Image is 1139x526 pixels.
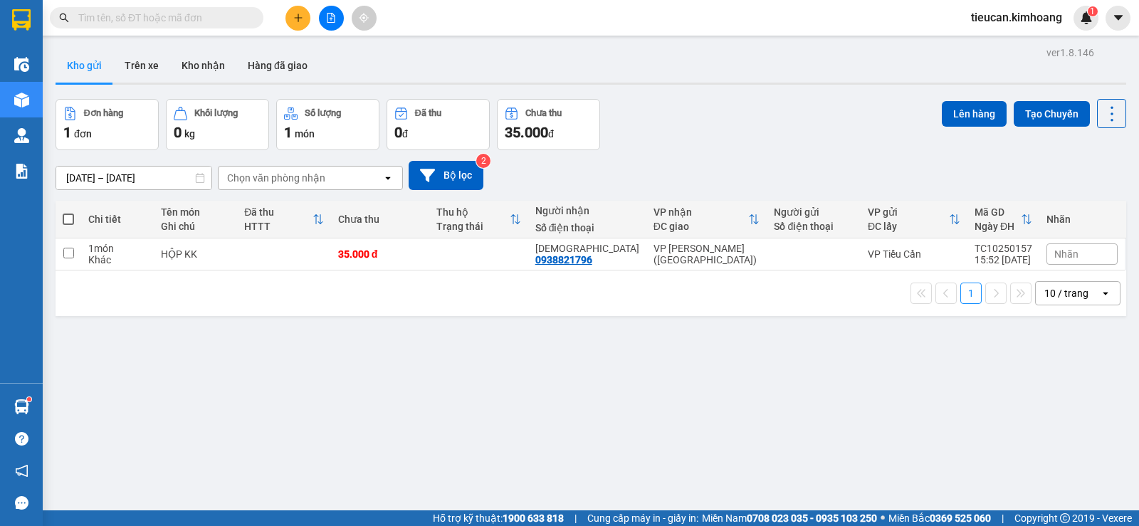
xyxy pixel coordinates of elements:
img: solution-icon [14,164,29,179]
div: Đã thu [244,206,313,218]
span: 1 [63,124,71,141]
span: Hỗ trợ kỹ thuật: [433,510,564,526]
span: | [1002,510,1004,526]
div: Số điện thoại [774,221,854,232]
span: 1 [284,124,292,141]
img: warehouse-icon [14,93,29,107]
button: Kho nhận [170,48,236,83]
div: Số điện thoại [535,222,639,233]
span: notification [15,464,28,478]
div: Chưa thu [338,214,422,225]
span: file-add [326,13,336,23]
sup: 1 [1088,6,1098,16]
th: Toggle SortBy [429,201,527,238]
th: Toggle SortBy [646,201,767,238]
div: Mã GD [975,206,1021,218]
span: message [15,496,28,510]
button: plus [285,6,310,31]
div: Chi tiết [88,214,147,225]
svg: open [1100,288,1111,299]
button: Hàng đã giao [236,48,319,83]
button: Số lượng1món [276,99,379,150]
span: 1 [1090,6,1095,16]
span: question-circle [15,432,28,446]
svg: open [382,172,394,184]
button: Kho gửi [56,48,113,83]
img: warehouse-icon [14,399,29,414]
div: HTTT [244,221,313,232]
div: Ghi chú [161,221,231,232]
strong: 0369 525 060 [930,512,991,524]
div: Người gửi [774,206,854,218]
span: đơn [74,128,92,140]
div: Tên món [161,206,231,218]
span: search [59,13,69,23]
div: ver 1.8.146 [1046,45,1094,61]
button: aim [352,6,377,31]
span: plus [293,13,303,23]
input: Tìm tên, số ĐT hoặc mã đơn [78,10,246,26]
div: Số lượng [305,108,341,118]
span: 0 [174,124,182,141]
span: tieucan.kimhoang [960,9,1074,26]
th: Toggle SortBy [967,201,1039,238]
th: Toggle SortBy [861,201,967,238]
div: 10 / trang [1044,286,1088,300]
button: file-add [319,6,344,31]
div: ĐC lấy [868,221,949,232]
img: warehouse-icon [14,128,29,143]
button: Chưa thu35.000đ [497,99,600,150]
sup: 2 [476,154,490,168]
span: Miền Nam [702,510,877,526]
div: Khối lượng [194,108,238,118]
span: copyright [1060,513,1070,523]
div: 15:52 [DATE] [975,254,1032,265]
span: Miền Bắc [888,510,991,526]
div: ĐC giao [654,221,749,232]
button: caret-down [1106,6,1130,31]
img: logo-vxr [12,9,31,31]
div: Ngày ĐH [975,221,1021,232]
span: món [295,128,315,140]
div: Đã thu [415,108,441,118]
button: 1 [960,283,982,304]
div: Chọn văn phòng nhận [227,171,325,185]
span: 35.000 [505,124,548,141]
button: Đơn hàng1đơn [56,99,159,150]
div: VP nhận [654,206,749,218]
div: 0938821796 [535,254,592,265]
span: caret-down [1112,11,1125,24]
div: Đơn hàng [84,108,123,118]
span: Nhãn [1054,248,1078,260]
strong: 0708 023 035 - 0935 103 250 [747,512,877,524]
div: VP gửi [868,206,949,218]
div: Chưa thu [525,108,562,118]
div: TC10250157 [975,243,1032,254]
button: Trên xe [113,48,170,83]
span: | [574,510,577,526]
button: Bộ lọc [409,161,483,190]
span: 0 [394,124,402,141]
img: icon-new-feature [1080,11,1093,24]
div: thiên ân [535,243,639,254]
button: Khối lượng0kg [166,99,269,150]
th: Toggle SortBy [237,201,331,238]
sup: 1 [27,397,31,401]
button: Đã thu0đ [387,99,490,150]
div: Người nhận [535,205,639,216]
div: VP [PERSON_NAME] ([GEOGRAPHIC_DATA]) [654,243,760,265]
span: kg [184,128,195,140]
div: HỘP KK [161,248,231,260]
div: 1 món [88,243,147,254]
span: aim [359,13,369,23]
div: Trạng thái [436,221,509,232]
div: VP Tiểu Cần [868,248,960,260]
div: Khác [88,254,147,265]
span: đ [548,128,554,140]
div: Thu hộ [436,206,509,218]
div: Nhãn [1046,214,1118,225]
strong: 1900 633 818 [503,512,564,524]
img: warehouse-icon [14,57,29,72]
div: 35.000 đ [338,248,422,260]
button: Lên hàng [942,101,1007,127]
